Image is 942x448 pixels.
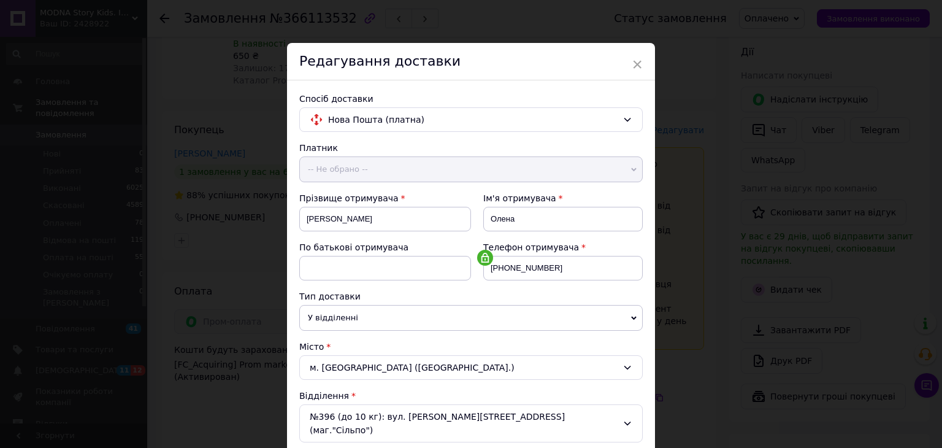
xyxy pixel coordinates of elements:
[299,292,361,301] span: Тип доставки
[299,355,643,380] div: м. [GEOGRAPHIC_DATA] ([GEOGRAPHIC_DATA].)
[299,404,643,442] div: №396 (до 10 кг): вул. [PERSON_NAME][STREET_ADDRESS] (маг."Сільпо")
[299,305,643,331] span: У відділенні
[299,390,643,402] div: Відділення
[299,242,408,252] span: По батькові отримувача
[483,193,556,203] span: Ім'я отримувача
[299,143,338,153] span: Платник
[299,193,399,203] span: Прізвище отримувача
[299,156,643,182] span: -- Не обрано --
[632,54,643,75] span: ×
[483,256,643,280] input: +380
[299,341,643,353] div: Місто
[483,242,579,252] span: Телефон отримувача
[328,113,618,126] span: Нова Пошта (платна)
[287,43,655,80] div: Редагування доставки
[299,93,643,105] div: Спосіб доставки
